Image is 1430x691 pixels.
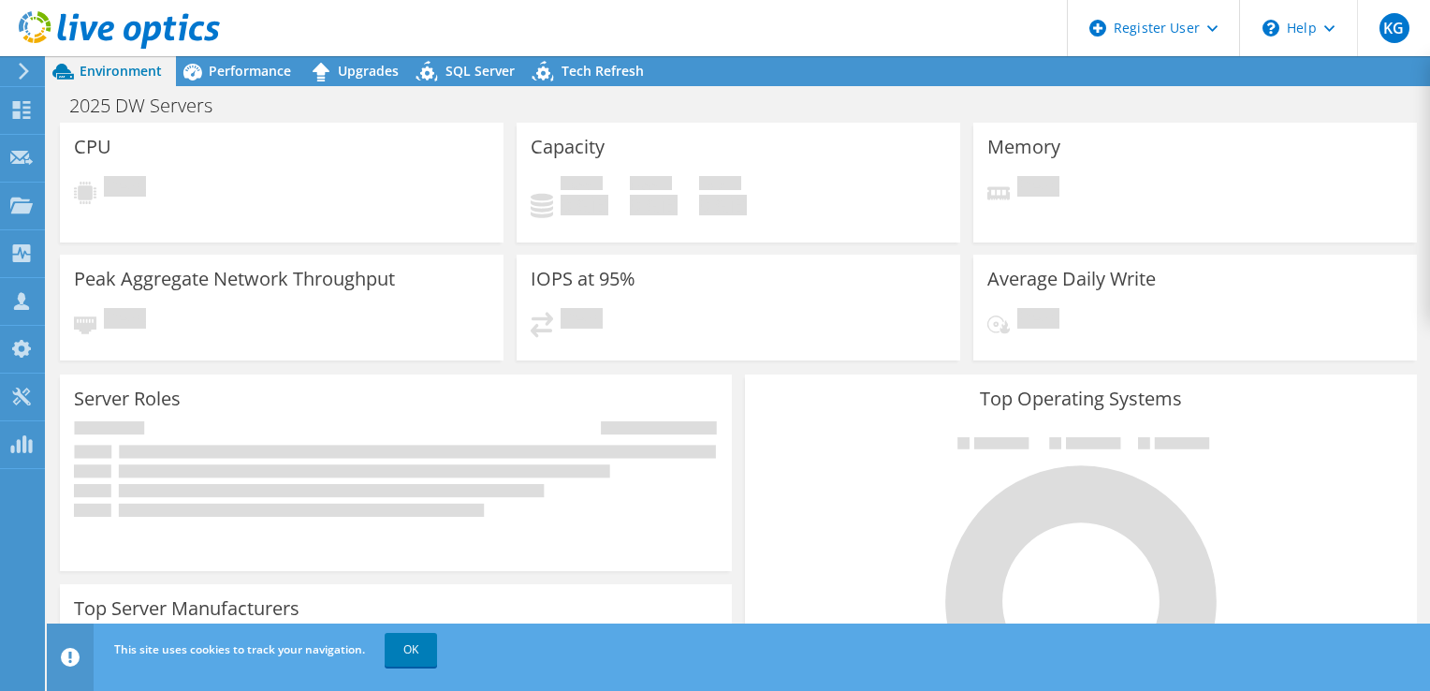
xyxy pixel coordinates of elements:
[987,137,1060,157] h3: Memory
[759,389,1403,409] h3: Top Operating Systems
[74,137,111,157] h3: CPU
[561,195,608,215] h4: 0 GiB
[104,308,146,333] span: Pending
[209,62,291,80] span: Performance
[987,269,1156,289] h3: Average Daily Write
[80,62,162,80] span: Environment
[74,598,299,619] h3: Top Server Manufacturers
[445,62,515,80] span: SQL Server
[699,195,747,215] h4: 0 GiB
[1379,13,1409,43] span: KG
[74,269,395,289] h3: Peak Aggregate Network Throughput
[74,389,181,409] h3: Server Roles
[1262,20,1279,37] svg: \n
[561,308,603,333] span: Pending
[630,176,672,195] span: Free
[114,641,365,657] span: This site uses cookies to track your navigation.
[562,62,644,80] span: Tech Refresh
[531,137,605,157] h3: Capacity
[1017,176,1059,201] span: Pending
[561,176,603,195] span: Used
[699,176,741,195] span: Total
[630,195,678,215] h4: 0 GiB
[338,62,399,80] span: Upgrades
[61,96,241,116] h1: 2025 DW Servers
[1017,308,1059,333] span: Pending
[385,633,437,667] a: OK
[104,176,146,201] span: Pending
[531,269,635,289] h3: IOPS at 95%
